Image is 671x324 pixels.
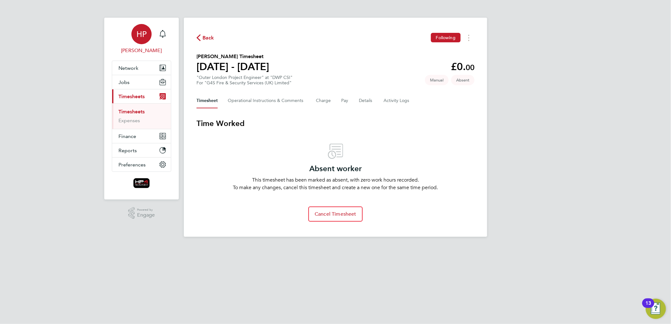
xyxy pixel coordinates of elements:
[118,109,145,115] a: Timesheets
[118,162,146,168] span: Preferences
[104,18,179,200] nav: Main navigation
[196,164,475,174] h3: Absent worker
[133,178,150,188] img: hp4recruitment-logo-retina.png
[112,158,171,171] button: Preferences
[431,33,461,42] button: Following
[466,63,475,72] span: 00
[118,79,130,85] span: Jobs
[196,60,269,73] h1: [DATE] - [DATE]
[384,93,410,108] button: Activity Logs
[646,299,666,319] button: Open Resource Center, 13 new notifications
[137,213,155,218] span: Engage
[118,117,140,123] a: Expenses
[451,61,475,73] app-decimal: £0.
[316,93,331,108] button: Charge
[196,75,293,86] div: "Outer London Project Engineer" at "DWP CSI"
[425,75,449,85] span: This timesheet was manually created.
[112,143,171,157] button: Reports
[196,34,214,42] button: Back
[196,176,475,184] p: This timesheet has been marked as absent, with zero work hours recorded.
[196,53,269,60] h2: [PERSON_NAME] Timesheet
[112,89,171,103] button: Timesheets
[645,303,651,311] div: 13
[196,118,475,222] section: Timesheet
[341,93,349,108] button: Pay
[118,147,137,153] span: Reports
[112,24,171,54] a: HP[PERSON_NAME]
[112,47,171,54] span: Hema Patel
[112,178,171,188] a: Go to home page
[463,33,475,43] button: Timesheets Menu
[196,118,475,129] h3: Time Worked
[196,93,218,108] button: Timesheet
[228,93,306,108] button: Operational Instructions & Comments
[436,35,456,40] span: Following
[308,207,363,222] button: Cancel Timesheet
[128,207,155,219] a: Powered byEngage
[112,129,171,143] button: Finance
[137,207,155,213] span: Powered by
[112,61,171,75] button: Network
[112,75,171,89] button: Jobs
[196,184,475,191] p: To make any changes, cancel this timesheet and create a new one for the same time period.
[359,93,373,108] button: Details
[118,65,138,71] span: Network
[196,80,293,86] div: For "G4S Fire & Security Services (UK) Limited"
[315,211,356,217] span: Cancel Timesheet
[203,34,214,42] span: Back
[112,103,171,129] div: Timesheets
[451,75,475,85] span: This timesheet is Absent.
[118,93,145,99] span: Timesheets
[118,133,136,139] span: Finance
[136,30,147,38] span: HP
